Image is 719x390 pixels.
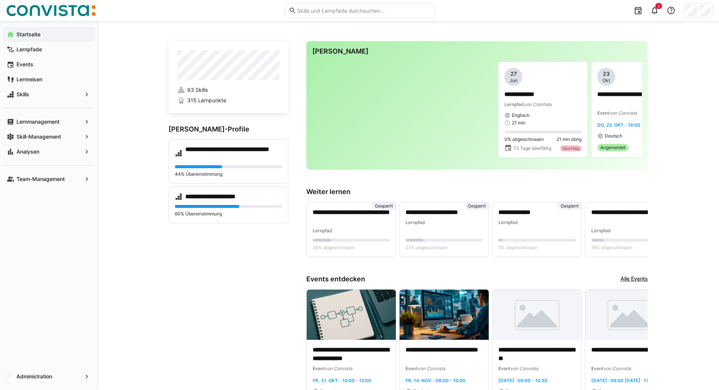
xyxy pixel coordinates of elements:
[605,133,622,139] span: Deutsch
[556,136,582,142] span: 21 min übrig
[561,203,579,209] span: Gesperrt
[375,203,393,209] span: Gesperrt
[313,378,371,383] span: Fr, 31. Okt. · 10:00 - 12:00
[313,245,355,251] span: 24% abgeschlossen
[513,145,551,151] span: 73 Tage überfällig
[468,203,486,209] span: Gesperrt
[591,366,603,371] span: Event
[591,245,632,251] span: 16% abgeschlossen
[406,245,448,251] span: 23% abgeschlossen
[406,366,418,371] span: Event
[313,366,325,371] span: Event
[524,102,552,107] span: von ConVista
[492,290,582,340] img: image
[621,275,648,283] a: Alle Events
[187,97,226,104] span: 315 Lernpunkte
[510,70,517,78] span: 27
[418,366,445,371] span: von Convista
[504,136,544,142] span: 0% abgeschlossen
[175,211,282,217] p: 60% Übereinstimmung
[175,171,282,177] p: 44% Übereinstimmung
[603,366,631,371] span: von Convista
[312,47,642,55] h3: [PERSON_NAME]
[498,378,547,383] span: [DATE] · 09:00 - 10:30
[510,78,518,84] span: Jun
[406,220,425,225] span: Lernpfad
[498,245,537,251] span: 5% abgeschlossen
[591,378,656,383] span: [DATE] · 09:00 [DATE] · 17:00
[597,122,657,128] span: Do, 23. Okt. · 16:00 - 18:00
[178,86,279,94] a: 93 Skills
[306,188,648,196] h3: Weiter lernen
[560,145,582,151] div: Überfällig
[603,70,610,78] span: 23
[512,112,530,118] span: Englisch
[603,78,610,84] span: Okt
[325,366,352,371] span: von Convista
[591,228,611,233] span: Lernpfad
[313,228,332,233] span: Lernpfad
[510,366,538,371] span: von Convista
[406,378,465,383] span: Fr, 14. Nov. · 08:00 - 10:00
[585,290,674,340] img: image
[400,290,489,340] img: image
[597,110,609,116] span: Event
[600,145,625,151] span: Angemeldet
[306,275,365,283] h3: Events entdecken
[504,102,524,107] span: Lernpfad
[498,220,518,225] span: Lernpfad
[498,366,510,371] span: Event
[187,86,208,94] span: 93 Skills
[512,120,525,126] span: 21 min
[307,290,396,340] img: image
[658,4,660,8] span: 2
[296,7,430,14] input: Skills und Lernpfade durchsuchen…
[609,110,637,116] span: von Convista
[169,125,288,133] h3: [PERSON_NAME]-Profile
